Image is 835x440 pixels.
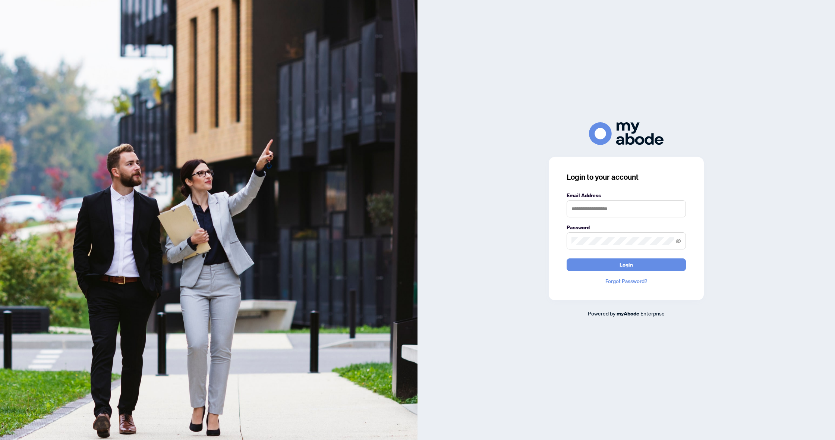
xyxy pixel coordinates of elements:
[567,172,686,182] h3: Login to your account
[640,310,665,317] span: Enterprise
[589,122,664,145] img: ma-logo
[588,310,615,317] span: Powered by
[620,259,633,271] span: Login
[567,191,686,199] label: Email Address
[676,238,681,243] span: eye-invisible
[567,223,686,232] label: Password
[567,277,686,285] a: Forgot Password?
[617,309,639,318] a: myAbode
[567,258,686,271] button: Login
